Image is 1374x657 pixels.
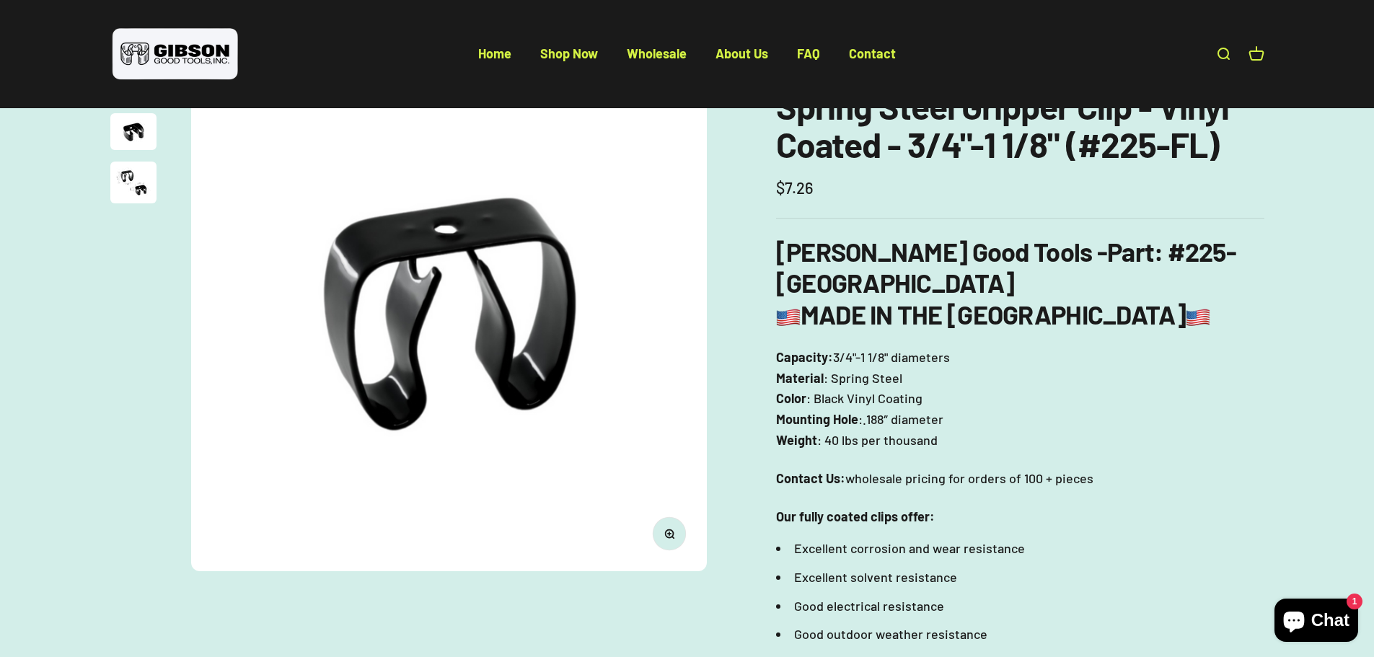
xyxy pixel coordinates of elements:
strong: Weight [776,432,817,448]
a: Contact [849,45,896,61]
img: close up of a spring steel gripper clip, tool clip, durable, secure holding, Excellent corrosion ... [110,113,157,150]
p: 3/4"-1 1/8" diameters [776,347,1264,451]
span: Excellent solvent resistance [794,569,957,585]
span: Part [1107,236,1154,267]
span: Good outdoor weather resistance [794,626,987,642]
p: wholesale pricing for orders of 100 + pieces [776,468,1264,489]
strong: : #225-[GEOGRAPHIC_DATA] [776,236,1236,298]
span: .188″ diameter [863,409,943,430]
a: Wholesale [627,45,687,61]
strong: Our fully coated clips offer: [776,508,935,524]
span: Excellent corrosion and wear resistance [794,540,1025,556]
span: : Spring Steel [824,368,902,389]
b: [PERSON_NAME] Good Tools - [776,236,1154,267]
strong: Mounting Hole [776,411,858,427]
img: close up of a spring steel gripper clip, tool clip, durable, secure holding, Excellent corrosion ... [110,162,157,203]
a: Home [478,45,511,61]
img: Gripper clip, made & shipped from the USA! [191,56,707,571]
inbox-online-store-chat: Shopify online store chat [1270,599,1362,645]
strong: Color [776,390,806,406]
span: Good electrical resistance [794,598,944,614]
strong: Material [776,370,824,386]
sale-price: $7.26 [776,175,814,200]
h1: Spring Steel Gripper Clip - Vinyl Coated - 3/4"-1 1/8" (#225-FL) [776,87,1264,164]
span: : 40 lbs per thousand [817,430,938,451]
span: : [858,409,863,430]
a: About Us [715,45,768,61]
strong: Capacity: [776,349,833,365]
a: FAQ [797,45,820,61]
a: Shop Now [540,45,598,61]
b: MADE IN THE [GEOGRAPHIC_DATA] [776,299,1210,330]
strong: Contact Us: [776,470,845,486]
button: Go to item 3 [110,162,157,208]
span: : Black Vinyl Coating [806,388,922,409]
button: Go to item 2 [110,113,157,154]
